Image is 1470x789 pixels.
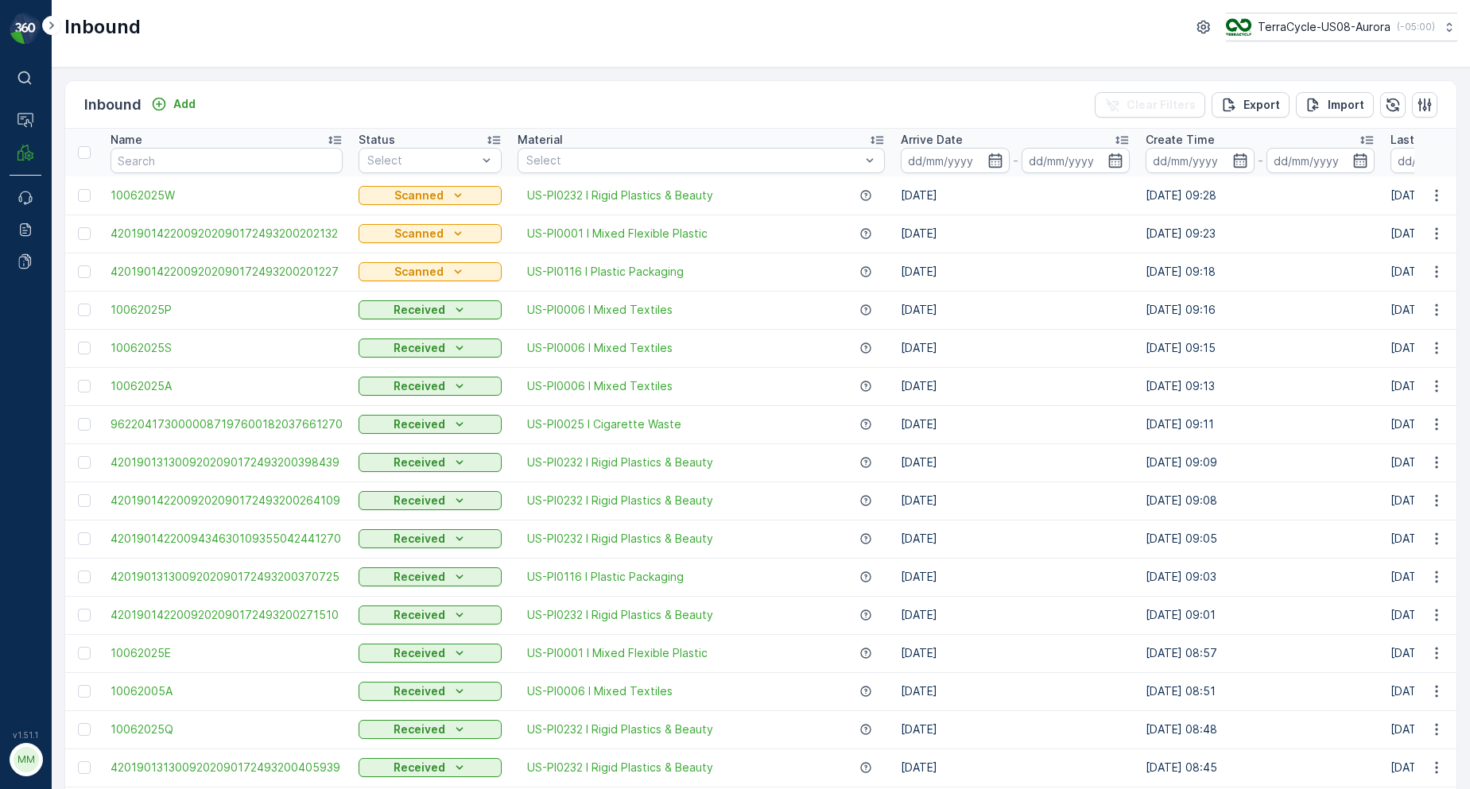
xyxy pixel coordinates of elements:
[78,570,91,583] div: Toggle Row Selected
[893,253,1138,291] td: [DATE]
[1138,558,1383,596] td: [DATE] 09:03
[893,215,1138,253] td: [DATE]
[893,367,1138,405] td: [DATE]
[901,148,1010,173] input: dd/mm/yyyy
[1146,132,1215,148] p: Create Time
[10,13,41,44] img: logo
[78,494,91,507] div: Toggle Row Selected
[1138,443,1383,482] td: [DATE] 09:09
[1328,97,1364,113] p: Import
[394,493,445,509] p: Received
[359,262,502,281] button: Scanned
[1258,151,1263,170] p: -
[1138,215,1383,253] td: [DATE] 09:23
[526,153,860,168] p: Select
[173,96,196,112] p: Add
[527,302,673,318] span: US-PI0006 I Mixed Textiles
[111,607,343,623] a: 4201901422009202090172493200271510
[1013,151,1018,170] p: -
[893,520,1138,558] td: [DATE]
[394,340,445,356] p: Received
[893,558,1138,596] td: [DATE]
[111,721,343,737] a: 10062025Q
[359,132,395,148] p: Status
[893,634,1138,672] td: [DATE]
[111,340,343,356] a: 10062025S
[145,95,202,114] button: Add
[78,723,91,736] div: Toggle Row Selected
[893,329,1138,367] td: [DATE]
[10,743,41,776] button: MM
[1138,520,1383,558] td: [DATE] 09:05
[78,647,91,659] div: Toggle Row Selected
[394,378,445,394] p: Received
[359,605,502,625] button: Received
[111,302,343,318] span: 10062025P
[527,569,684,585] a: US-PI0116 I Plastic Packaging
[1127,97,1196,113] p: Clear Filters
[111,264,343,280] a: 4201901422009202090172493200201227
[394,760,445,775] p: Received
[527,454,713,470] a: US-PI0232 I Rigid Plastics & Beauty
[893,176,1138,215] td: [DATE]
[527,721,713,737] span: US-PI0232 I Rigid Plastics & Beauty
[1266,148,1375,173] input: dd/mm/yyyy
[527,607,713,623] a: US-PI0232 I Rigid Plastics & Beauty
[78,532,91,545] div: Toggle Row Selected
[78,304,91,316] div: Toggle Row Selected
[394,264,444,280] p: Scanned
[394,531,445,547] p: Received
[893,710,1138,748] td: [DATE]
[14,747,39,772] div: MM
[359,758,502,777] button: Received
[111,226,343,242] a: 4201901422009202090172493200202132
[359,567,502,586] button: Received
[359,453,502,472] button: Received
[111,416,343,432] a: 9622041730000087197600182037661270
[359,377,502,396] button: Received
[359,300,502,319] button: Received
[893,405,1138,443] td: [DATE]
[111,531,343,547] span: 4201901422009434630109355042441270
[527,340,673,356] a: US-PI0006 I Mixed Textiles
[527,188,713,203] a: US-PI0232 I Rigid Plastics & Beauty
[527,493,713,509] a: US-PI0232 I Rigid Plastics & Beauty
[394,226,444,242] p: Scanned
[1138,253,1383,291] td: [DATE] 09:18
[64,14,141,40] p: Inbound
[1146,148,1255,173] input: dd/mm/yyyy
[527,378,673,394] a: US-PI0006 I Mixed Textiles
[1138,634,1383,672] td: [DATE] 08:57
[1138,367,1383,405] td: [DATE] 09:13
[359,529,502,548] button: Received
[893,291,1138,329] td: [DATE]
[1022,148,1131,173] input: dd/mm/yyyy
[1138,482,1383,520] td: [DATE] 09:08
[111,760,343,775] a: 4201901313009202090172493200405939
[394,454,445,470] p: Received
[78,342,91,354] div: Toggle Row Selected
[111,683,343,699] a: 10062005A
[359,415,502,434] button: Received
[359,491,502,510] button: Received
[893,596,1138,634] td: [DATE]
[893,443,1138,482] td: [DATE]
[111,645,343,661] a: 10062025E
[893,482,1138,520] td: [DATE]
[394,645,445,661] p: Received
[1095,92,1205,118] button: Clear Filters
[394,607,445,623] p: Received
[111,454,343,470] a: 4201901313009202090172493200398439
[111,569,343,585] span: 4201901313009202090172493200370725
